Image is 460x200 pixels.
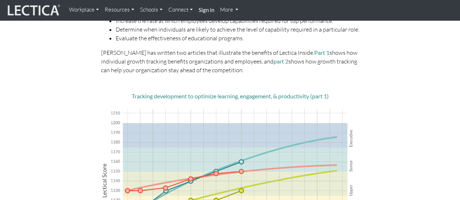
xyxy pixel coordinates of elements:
[314,49,329,56] a: Part 1
[101,48,359,74] p: [PERSON_NAME] has written two articles that illustrate the benefits of Lectica Inside. shows how ...
[132,93,329,99] a: Tracking development to optimize learning, engagement, & productivity (part 1)
[199,7,214,13] strong: Sign in
[116,34,359,42] li: Evaluate the effectiveness of educational programs.
[165,3,196,17] a: Connect
[196,3,217,17] a: Sign in
[102,3,137,17] a: Resources
[137,3,165,17] a: Schools
[273,58,288,65] a: part 2
[66,3,102,17] a: Workplace
[116,25,359,34] li: Determine when individuals are likely to achieve the level of capability required in a particular...
[217,3,241,17] a: More
[116,16,359,25] li: Increase the rate at which employees develop capabilities required for top performance.
[6,3,60,17] img: lecticalive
